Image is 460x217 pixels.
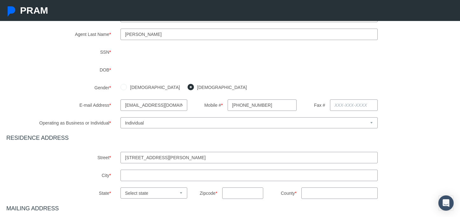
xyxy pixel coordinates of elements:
[2,29,116,40] label: Agent Last Name
[268,187,297,199] label: County
[2,152,116,163] label: Street
[2,170,116,181] label: City
[6,205,454,212] h4: MAILING ADDRESS
[194,84,247,91] label: [DEMOGRAPHIC_DATA]
[197,99,223,111] label: Mobile #
[2,82,116,93] label: Gender
[330,99,378,111] input: XXX-XXX-XXXX
[6,135,454,142] h4: RESIDENCE ADDRESS
[438,195,454,211] div: Open Intercom Messenger
[40,187,116,199] label: State
[20,5,48,16] span: PRAM
[2,46,116,58] label: SSN
[40,99,116,111] label: E-mail Address
[228,99,297,111] input: XXX-XXX-XXXX
[6,6,17,17] img: Pram Partner
[127,84,180,91] label: [DEMOGRAPHIC_DATA]
[2,117,116,128] label: Operating as Business or Individual
[306,99,325,111] label: Fax #
[192,187,217,199] label: Zipcode
[2,64,116,76] label: DOB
